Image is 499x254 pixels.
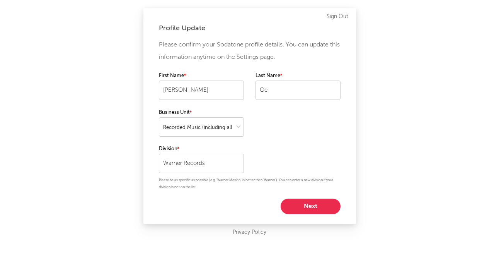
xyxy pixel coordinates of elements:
[159,24,341,33] div: Profile Update
[159,154,244,173] input: Your division
[281,199,341,214] button: Next
[159,81,244,100] input: Your first name
[159,108,244,117] label: Business Unit
[159,39,341,63] p: Please confirm your Sodatone profile details. You can update this information anytime on the Sett...
[255,81,341,100] input: Your last name
[159,144,244,154] label: Division
[233,228,266,237] a: Privacy Policy
[159,71,244,81] label: First Name
[255,71,341,81] label: Last Name
[159,177,341,191] p: Please be as specific as possible (e.g. 'Warner Mexico' is better than 'Warner'). You can enter a...
[327,12,348,21] a: Sign Out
